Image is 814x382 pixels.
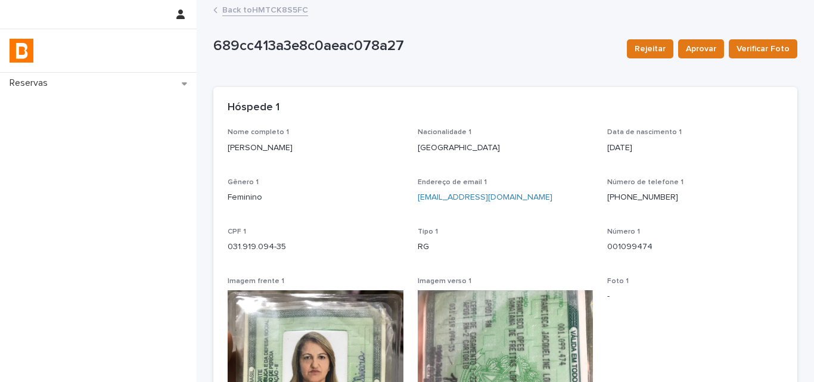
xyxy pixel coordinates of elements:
[418,179,487,186] span: Endereço de email 1
[607,193,678,201] a: [PHONE_NUMBER]
[635,43,666,55] span: Rejeitar
[418,193,552,201] a: [EMAIL_ADDRESS][DOMAIN_NAME]
[607,228,640,235] span: Número 1
[737,43,790,55] span: Verificar Foto
[222,2,308,16] a: Back toHMTCK8S5FC
[228,241,403,253] p: 031.919.094-35
[228,191,403,204] p: Feminino
[228,129,289,136] span: Nome completo 1
[228,278,284,285] span: Imagem frente 1
[607,129,682,136] span: Data de nascimento 1
[418,278,471,285] span: Imagem verso 1
[729,39,797,58] button: Verificar Foto
[228,179,259,186] span: Gênero 1
[418,142,594,154] p: [GEOGRAPHIC_DATA]
[607,179,683,186] span: Número de telefone 1
[228,142,403,154] p: [PERSON_NAME]
[5,77,57,89] p: Reservas
[418,228,438,235] span: Tipo 1
[607,290,783,303] p: -
[213,38,617,55] p: 689cc413a3e8c0aeac078a27
[228,101,279,114] h2: Hóspede 1
[418,241,594,253] p: RG
[678,39,724,58] button: Aprovar
[686,43,716,55] span: Aprovar
[607,278,629,285] span: Foto 1
[607,241,783,253] p: 001099474
[10,39,33,63] img: zVaNuJHRTjyIjT5M9Xd5
[627,39,673,58] button: Rejeitar
[418,129,471,136] span: Nacionalidade 1
[228,228,246,235] span: CPF 1
[607,142,783,154] p: [DATE]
